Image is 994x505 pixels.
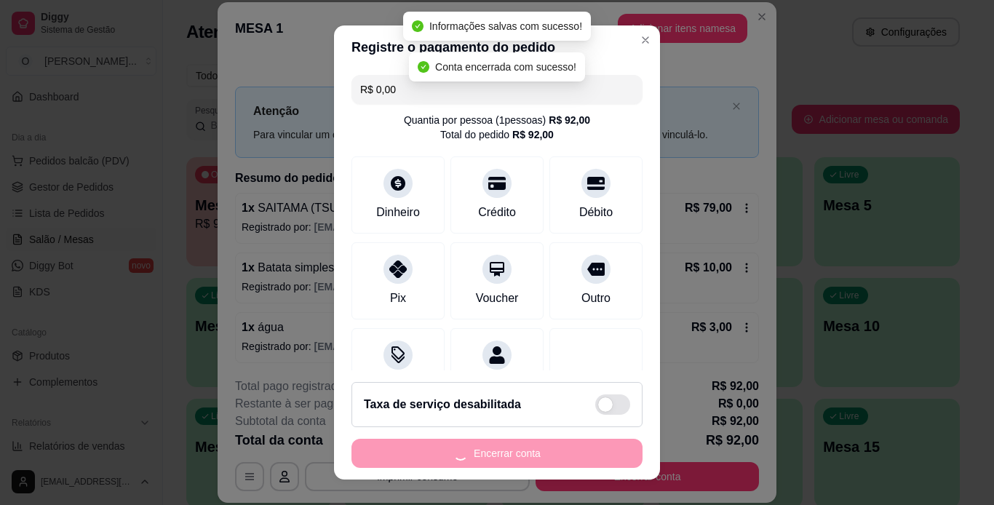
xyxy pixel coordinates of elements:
[435,61,576,73] span: Conta encerrada com sucesso!
[334,25,660,69] header: Registre o pagamento do pedido
[376,204,420,221] div: Dinheiro
[579,204,613,221] div: Débito
[412,20,424,32] span: check-circle
[390,290,406,307] div: Pix
[634,28,657,52] button: Close
[418,61,429,73] span: check-circle
[478,204,516,221] div: Crédito
[360,75,634,104] input: Ex.: hambúrguer de cordeiro
[429,20,582,32] span: Informações salvas com sucesso!
[476,290,519,307] div: Voucher
[581,290,611,307] div: Outro
[364,396,521,413] h2: Taxa de serviço desabilitada
[549,113,590,127] div: R$ 92,00
[512,127,554,142] div: R$ 92,00
[440,127,554,142] div: Total do pedido
[404,113,590,127] div: Quantia por pessoa ( 1 pessoas)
